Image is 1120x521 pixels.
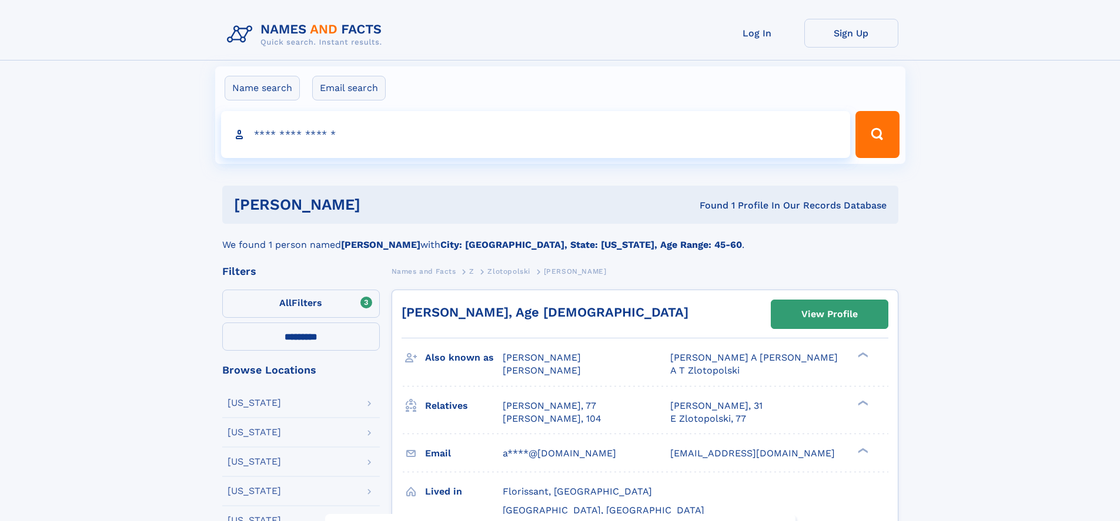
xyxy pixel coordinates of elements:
[670,412,746,425] a: E Zlotopolski, 77
[228,457,281,466] div: [US_STATE]
[222,19,392,51] img: Logo Names and Facts
[487,264,530,278] a: Zlotopolski
[855,399,869,406] div: ❯
[228,428,281,437] div: [US_STATE]
[503,505,704,516] span: [GEOGRAPHIC_DATA], [GEOGRAPHIC_DATA]
[469,264,474,278] a: Z
[228,486,281,496] div: [US_STATE]
[804,19,898,48] a: Sign Up
[228,398,281,408] div: [US_STATE]
[503,352,581,363] span: [PERSON_NAME]
[279,297,292,308] span: All
[221,111,851,158] input: search input
[855,111,899,158] button: Search Button
[425,482,503,502] h3: Lived in
[425,443,503,463] h3: Email
[425,396,503,416] h3: Relatives
[225,76,300,100] label: Name search
[503,365,581,376] span: [PERSON_NAME]
[670,365,740,376] span: A T Zlotopolski
[487,267,530,275] span: Zlotopolski
[503,399,596,412] a: [PERSON_NAME], 77
[855,446,869,454] div: ❯
[670,399,763,412] a: [PERSON_NAME], 31
[222,224,898,252] div: We found 1 person named with .
[469,267,474,275] span: Z
[222,290,380,318] label: Filters
[341,239,420,250] b: [PERSON_NAME]
[544,267,607,275] span: [PERSON_NAME]
[222,266,380,277] div: Filters
[440,239,742,250] b: City: [GEOGRAPHIC_DATA], State: [US_STATE], Age Range: 45-60
[670,352,838,363] span: [PERSON_NAME] A [PERSON_NAME]
[503,412,601,425] a: [PERSON_NAME], 104
[855,351,869,359] div: ❯
[670,448,835,459] span: [EMAIL_ADDRESS][DOMAIN_NAME]
[801,301,858,328] div: View Profile
[222,365,380,375] div: Browse Locations
[710,19,804,48] a: Log In
[402,305,688,320] a: [PERSON_NAME], Age [DEMOGRAPHIC_DATA]
[425,348,503,368] h3: Also known as
[234,197,530,212] h1: [PERSON_NAME]
[503,486,652,497] span: Florissant, [GEOGRAPHIC_DATA]
[392,264,456,278] a: Names and Facts
[312,76,386,100] label: Email search
[530,199,887,212] div: Found 1 Profile In Our Records Database
[771,300,888,328] a: View Profile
